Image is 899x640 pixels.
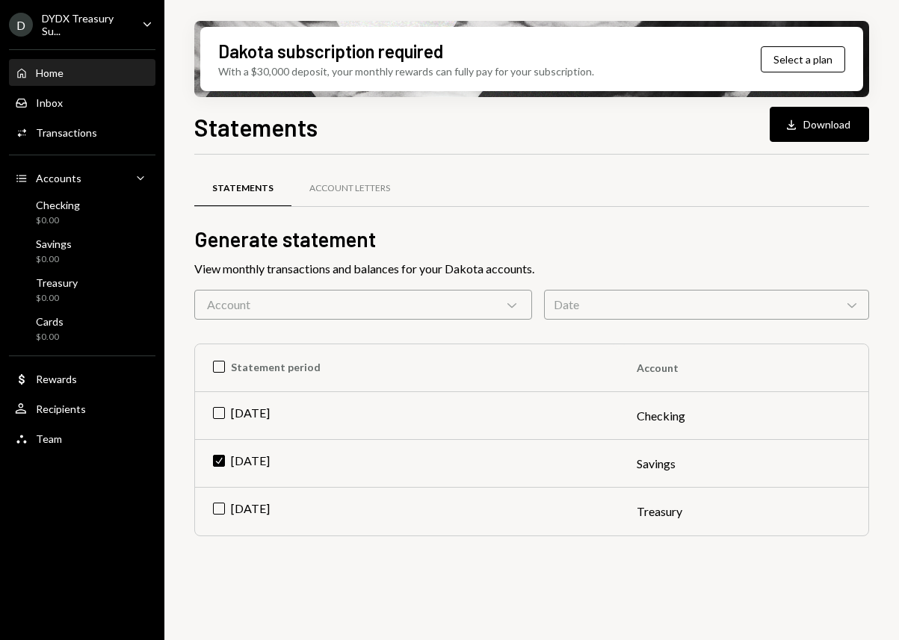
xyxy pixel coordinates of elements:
[36,66,64,79] div: Home
[9,233,155,269] a: Savings$0.00
[9,395,155,422] a: Recipients
[36,373,77,385] div: Rewards
[36,199,80,211] div: Checking
[36,237,72,250] div: Savings
[194,112,318,142] h1: Statements
[194,290,532,320] div: Account
[9,365,155,392] a: Rewards
[619,440,868,488] td: Savings
[761,46,845,72] button: Select a plan
[36,214,80,227] div: $0.00
[619,344,868,392] th: Account
[36,292,78,305] div: $0.00
[194,260,869,278] div: View monthly transactions and balances for your Dakota accounts.
[9,164,155,191] a: Accounts
[9,89,155,116] a: Inbox
[36,315,64,328] div: Cards
[9,425,155,452] a: Team
[619,392,868,440] td: Checking
[9,119,155,146] a: Transactions
[36,253,72,266] div: $0.00
[9,13,33,37] div: D
[9,311,155,347] a: Cards$0.00
[619,488,868,535] td: Treasury
[36,331,64,344] div: $0.00
[36,126,97,139] div: Transactions
[9,194,155,230] a: Checking$0.00
[9,272,155,308] a: Treasury$0.00
[194,170,291,208] a: Statements
[770,107,869,142] button: Download
[291,170,408,208] a: Account Letters
[544,290,869,320] div: Date
[36,432,62,445] div: Team
[194,225,869,254] h2: Generate statement
[218,39,443,63] div: Dakota subscription required
[9,59,155,86] a: Home
[212,182,274,195] div: Statements
[218,63,594,79] div: With a $30,000 deposit, your monthly rewards can fully pay for your subscription.
[36,276,78,289] div: Treasury
[36,96,63,109] div: Inbox
[309,182,390,195] div: Account Letters
[36,172,81,184] div: Accounts
[42,12,130,37] div: DYDX Treasury Su...
[36,403,86,415] div: Recipients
